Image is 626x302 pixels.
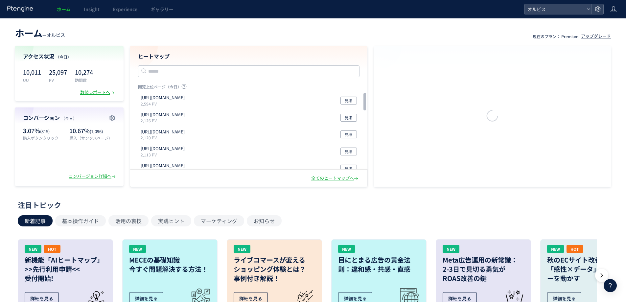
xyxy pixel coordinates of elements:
div: 注目トピック [18,200,605,210]
span: 見る [345,148,353,155]
p: 購入（サンクスページ） [69,135,116,141]
h3: 新機能「AIヒートマップ」 >>先行利用申請<< 受付開始! [25,255,106,283]
div: HOT [44,245,60,253]
button: 見る [340,165,357,173]
p: 2,126 PV [141,118,187,123]
div: NEW [547,245,564,253]
div: NEW [443,245,459,253]
p: 10,011 [23,67,41,77]
span: (315) [40,128,50,134]
button: お知らせ [247,215,282,226]
p: 2,113 PV [141,152,187,157]
p: 25,097 [49,67,67,77]
div: — [15,26,65,39]
div: NEW [338,245,355,253]
div: HOT [567,245,583,253]
span: ホーム [57,6,71,12]
h3: Meta広告運用の新常識： 2-3日で見切る勇気が ROAS改善の鍵 [443,255,524,283]
button: 見る [340,130,357,138]
button: 活用の裏技 [108,215,149,226]
p: https://pr.orbis.co.jp/cosmetics/aquanist/100 [141,112,185,118]
p: PV [49,77,67,83]
p: 3.07% [23,127,66,135]
h3: ライブコマースが変える ショッピング体験とは？ 事例付き解説！ [234,255,315,283]
span: 見る [345,130,353,138]
span: Insight [84,6,100,12]
div: NEW [234,245,250,253]
div: NEW [25,245,41,253]
span: (1,096) [90,128,103,134]
span: オルビス [525,4,584,14]
h3: MECEの基礎知識 今すぐ問題解決する方法！ [129,255,211,274]
p: https://pr.orbis.co.jp/innercare/defencera/100 [141,163,185,169]
p: 閲覧上位ページ（今日） [138,84,359,92]
p: 現在のプラン： Premium [533,34,578,39]
div: NEW [129,245,146,253]
p: https://pr.orbis.co.jp/cosmetics/udot/100 [141,95,185,101]
button: 実践ヒント [151,215,191,226]
div: コンバージョン詳細へ [69,173,117,179]
p: UU [23,77,41,83]
span: 見る [345,97,353,105]
div: 数値レポートへ [80,89,116,96]
h4: コンバージョン [23,114,116,122]
p: 10,274 [75,67,93,77]
span: オルビス [47,32,65,38]
div: 全てのヒートマップへ [311,175,359,181]
p: 2,120 PV [141,135,187,140]
h4: ヒートマップ [138,53,359,60]
div: アップグレード [581,33,611,39]
p: 2,594 PV [141,101,187,106]
p: 2,098 PV [141,169,187,174]
p: https://pr.orbis.co.jp/cosmetics/mr/100 [141,146,185,152]
p: 訪問数 [75,77,93,83]
p: 購入ボタンクリック [23,135,66,141]
h4: アクセス状況 [23,53,116,60]
span: ホーム [15,26,42,39]
span: Experience [113,6,137,12]
button: 見る [340,148,357,155]
p: https://pr.orbis.co.jp/cosmetics/amber/100 [141,129,185,135]
button: マーケティング [194,215,244,226]
span: （今日） [61,115,77,121]
h3: 目にとまる広告の黄金法則：違和感・共感・直感 [338,255,420,274]
span: ギャラリー [151,6,174,12]
button: 基本操作ガイド [55,215,106,226]
button: 新着記事 [18,215,53,226]
button: 見る [340,114,357,122]
button: 見る [340,97,357,105]
span: 見る [345,165,353,173]
span: 見る [345,114,353,122]
p: 10.67% [69,127,116,135]
span: （今日） [56,54,71,59]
